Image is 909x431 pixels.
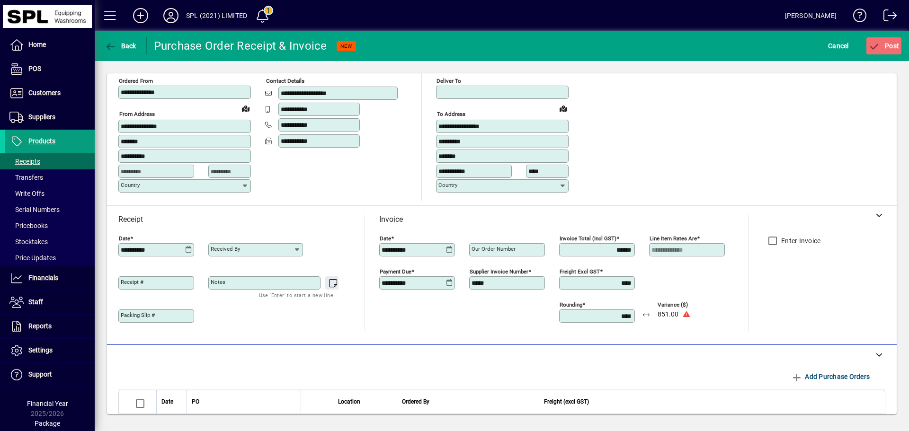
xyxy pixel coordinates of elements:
span: 851.00 [658,311,678,318]
a: Financials [5,266,95,290]
mat-hint: Use 'Enter' to start a new line [259,290,333,300]
mat-label: Date [119,235,130,242]
span: POS [28,65,41,72]
span: Reports [28,322,52,330]
span: Package [35,420,60,427]
div: Freight (excl GST) [544,396,873,407]
mat-label: Packing Slip # [121,312,155,318]
a: Knowledge Base [846,2,867,33]
span: Ordered By [402,396,429,407]
span: Staff [28,298,43,306]
a: Staff [5,290,95,314]
mat-label: Notes [211,279,225,285]
mat-label: Ordered from [119,78,153,84]
a: Stocktakes [5,234,95,250]
span: PO [192,396,199,407]
a: Transfers [5,169,95,185]
span: Customers [28,89,61,97]
mat-label: Receipt # [121,279,143,285]
a: Receipts [5,153,95,169]
a: POS [5,57,95,81]
div: PO [192,396,296,407]
a: View on map [238,101,253,116]
a: View on map [556,101,571,116]
span: Stocktakes [9,238,48,246]
mat-label: Line item rates are [650,235,697,242]
span: Financials [28,274,58,281]
span: Pricebooks [9,222,48,229]
div: Purchase Order Receipt & Invoice [154,38,327,53]
mat-label: Invoice Total (incl GST) [560,235,616,242]
a: Settings [5,339,95,362]
mat-label: Our order number [472,246,516,252]
button: Add Purchase Orders [787,368,873,385]
mat-label: Rounding [560,301,582,308]
span: Freight (excl GST) [544,396,589,407]
span: Cancel [828,38,849,53]
a: Suppliers [5,106,95,129]
span: P [885,42,889,50]
a: Home [5,33,95,57]
mat-label: Country [438,182,457,188]
span: Home [28,41,46,48]
mat-label: Payment due [380,268,411,275]
span: ost [869,42,900,50]
span: Suppliers [28,113,55,121]
span: Financial Year [27,400,68,407]
mat-label: Received by [211,246,240,252]
div: SPL (2021) LIMITED [186,8,247,23]
a: Support [5,363,95,387]
label: Enter Invoice [779,236,820,246]
span: Date [161,396,173,407]
app-page-header-button: Back [95,37,147,54]
div: Date [161,396,182,407]
span: Back [105,42,136,50]
span: Support [28,370,52,378]
div: Ordered By [402,396,534,407]
a: Pricebooks [5,218,95,234]
mat-label: Deliver To [437,78,461,84]
a: Customers [5,81,95,105]
a: Logout [876,2,897,33]
mat-label: Date [380,235,391,242]
button: Profile [156,7,186,24]
a: Reports [5,315,95,338]
span: Settings [28,346,53,354]
button: Post [866,37,902,54]
span: Products [28,137,55,145]
mat-label: Country [121,182,140,188]
a: Price Updates [5,250,95,266]
mat-label: Freight excl GST [560,268,600,275]
button: Cancel [826,37,851,54]
mat-label: Supplier invoice number [470,268,528,275]
span: Add Purchase Orders [791,369,870,384]
button: Back [102,37,139,54]
span: Write Offs [9,190,45,197]
span: Price Updates [9,254,56,262]
button: Add [125,7,156,24]
span: Variance ($) [658,302,714,308]
span: Serial Numbers [9,206,60,213]
span: NEW [340,43,352,49]
span: Location [338,396,360,407]
a: Write Offs [5,185,95,202]
span: Transfers [9,174,43,181]
div: [PERSON_NAME] [785,8,837,23]
span: Receipts [9,158,40,165]
a: Serial Numbers [5,202,95,218]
